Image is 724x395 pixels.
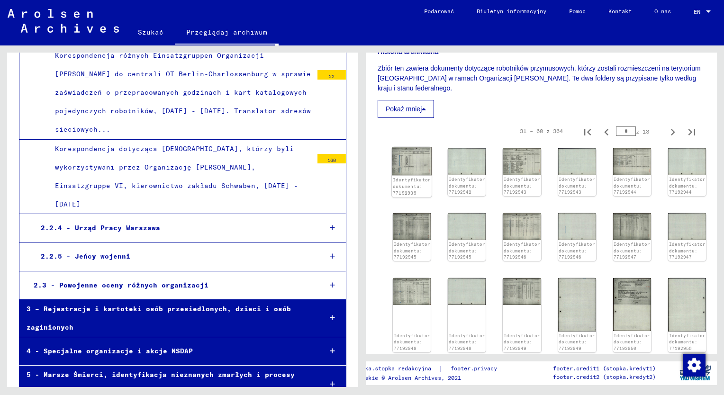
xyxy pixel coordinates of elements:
[553,373,656,381] p: footer.credit2 (stopka.kredyt2)
[578,122,597,141] button: Pierwsza strona
[443,364,535,374] a: footer.privacyPolityka
[669,242,706,260] a: Identyfikator dokumentu: 77192947
[559,177,595,195] a: Identyfikator dokumentu: 77192943
[393,213,431,240] img: 001.jpg
[558,278,596,332] img: 002.jpg
[668,278,706,332] img: 002.jpg
[613,148,651,175] img: 001.jpg
[19,300,314,337] div: 3 – Rejestracje i kartoteki osób przesiedlonych, dzieci i osób zaginionych
[668,148,706,175] img: 002.jpg
[503,213,541,240] img: 001.jpg
[449,333,485,351] a: Identyfikator dokumentu: 77192948
[328,364,439,374] a: stopka.stopka.stopka redakcyjna
[520,127,563,135] div: 31 – 60 z 364
[48,140,313,214] div: Korespondencja dotycząca [DEMOGRAPHIC_DATA], którzy byli wykorzystywani przez Organizację [PERSON...
[394,333,430,351] a: Identyfikator dokumentu: 77192948
[558,213,596,240] img: 002.jpg
[175,21,279,45] a: Przeglądaj archiwum
[449,242,485,260] a: Identyfikator dokumentu: 77192945
[8,9,119,33] img: Arolsen_neg.svg
[378,100,434,118] button: Pokaż mniej
[392,147,432,176] img: 001.jpg
[127,21,175,44] a: Szukać
[682,122,701,141] button: Ostatnia strona
[393,177,431,196] a: Identyfikator dokumentu: 77192939
[613,213,651,240] img: 001.jpg
[394,242,430,260] a: Identyfikator dokumentu: 77192945
[317,70,346,80] div: 22
[48,46,313,139] div: Korespondencja różnych Einsatzgruppen Organizacji [PERSON_NAME] do centrali OT Berlin-Charlossenb...
[669,333,706,351] a: Identyfikator dokumentu: 77192950
[663,122,682,141] button: Następna strona
[504,177,540,195] a: Identyfikator dokumentu: 77192943
[614,333,650,351] a: Identyfikator dokumentu: 77192950
[636,128,649,135] font: z 13
[613,278,651,331] img: 001.jpg
[597,122,616,141] button: Poprzednia strona
[504,242,540,260] a: Identyfikator dokumentu: 77192946
[503,148,541,175] img: 001.jpg
[19,342,314,360] div: 4 - Specjalne organizacje i akcje NSDAP
[669,177,706,195] a: Identyfikator dokumentu: 77192944
[559,333,595,351] a: Identyfikator dokumentu: 77192949
[386,105,422,113] font: Pokaż mniej
[694,9,704,15] span: EN
[503,278,541,305] img: 001.jpg
[558,148,596,175] img: 002.jpg
[34,247,314,266] div: 2.2.5 - Jeńcy wojenni
[439,364,443,374] font: |
[449,177,485,195] a: Identyfikator dokumentu: 77192942
[683,354,706,377] img: Zmienianie zgody
[448,213,486,240] img: 002.jpg
[504,333,540,351] a: Identyfikator dokumentu: 77192949
[614,177,650,195] a: Identyfikator dokumentu: 77192944
[448,148,486,175] img: 002.jpg
[614,242,650,260] a: Identyfikator dokumentu: 77192947
[448,278,486,305] img: 002.jpg
[393,278,431,305] img: 001.jpg
[317,154,346,163] div: 160
[328,374,535,382] p: Prawa autorskie © Arolsen Archives, 2021
[668,213,706,240] img: 002.jpg
[34,219,314,237] div: 2.2.4 - Urząd Pracy Warszawa
[553,364,656,373] p: footer.credit1 (stopka.kredyt1)
[378,63,705,93] p: Zbiór ten zawiera dokumenty dotyczące robotników przymusowych, którzy zostali rozmieszczeni na te...
[559,242,595,260] a: Identyfikator dokumentu: 77192946
[27,276,314,295] div: 2.3 - Powojenne oceny różnych organizacji
[678,361,713,385] img: yv_logo.png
